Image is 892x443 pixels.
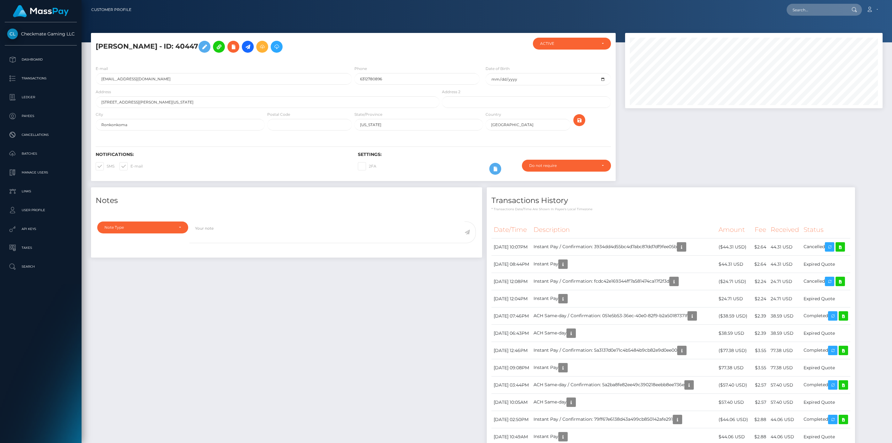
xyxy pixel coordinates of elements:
[7,224,74,234] p: API Keys
[5,240,77,256] a: Taxes
[96,66,108,72] label: E-mail
[491,307,531,325] td: [DATE] 07:46PM
[801,221,850,238] th: Status
[242,41,254,53] a: Initiate Payout
[5,52,77,67] a: Dashboard
[531,376,716,394] td: ACH Same-day / Confirmation: 5a2ba8fe82ee49c390218eebb8ee736e
[491,207,850,211] p: * Transactions date/time are shown in payee's local timezone
[768,342,801,359] td: 77.38 USD
[768,238,801,256] td: 44.31 USD
[5,89,77,105] a: Ledger
[96,112,103,117] label: City
[486,66,510,72] label: Date of Birth
[491,273,531,290] td: [DATE] 12:08PM
[801,394,850,411] td: Expired Quote
[531,307,716,325] td: ACH Same-day / Confirmation: 051e5b53-36ec-40e0-82f9-b2a50187371f
[752,256,768,273] td: $2.64
[716,290,752,307] td: $24.71 USD
[7,55,74,64] p: Dashboard
[354,66,367,72] label: Phone
[96,162,114,170] label: SMS
[491,411,531,428] td: [DATE] 02:50PM
[491,342,531,359] td: [DATE] 12:46PM
[354,112,382,117] label: State/Province
[768,359,801,376] td: 77.38 USD
[801,256,850,273] td: Expired Quote
[531,290,716,307] td: Instant Pay
[7,205,74,215] p: User Profile
[529,163,597,168] div: Do not require
[104,225,174,230] div: Note Type
[13,5,69,17] img: MassPay Logo
[531,273,716,290] td: Instant Pay / Confirmation: fcdc42e169344ff7a581474ca17f2f3d
[7,149,74,158] p: Batches
[768,394,801,411] td: 57.40 USD
[801,411,850,428] td: Completed
[716,256,752,273] td: $44.31 USD
[491,394,531,411] td: [DATE] 10:05AM
[531,411,716,428] td: Instant Pay / Confirmation: 79ff67e6138d43a499cb850142afe291
[531,325,716,342] td: ACH Same-day
[801,273,850,290] td: Cancelled
[522,160,611,172] button: Do not require
[768,256,801,273] td: 44.31 USD
[533,38,611,50] button: ACTIVE
[768,221,801,238] th: Received
[531,359,716,376] td: Instant Pay
[5,108,77,124] a: Payees
[752,394,768,411] td: $2.57
[531,238,716,256] td: Instant Pay / Confirmation: 3934dd4d55bc4d7abc87dd7df9fee05b
[768,307,801,325] td: 38.59 USD
[716,359,752,376] td: $77.38 USD
[531,221,716,238] th: Description
[531,256,716,273] td: Instant Pay
[801,376,850,394] td: Completed
[5,202,77,218] a: User Profile
[752,359,768,376] td: $3.55
[5,31,77,37] span: Checkmate Gaming LLC
[787,4,846,16] input: Search...
[5,127,77,143] a: Cancellations
[716,221,752,238] th: Amount
[716,394,752,411] td: $57.40 USD
[752,342,768,359] td: $3.55
[801,290,850,307] td: Expired Quote
[768,290,801,307] td: 24.71 USD
[752,238,768,256] td: $2.64
[97,221,188,233] button: Note Type
[358,162,376,170] label: 2FA
[716,325,752,342] td: $38.59 USD
[752,307,768,325] td: $2.39
[96,152,348,157] h6: Notifications:
[96,195,477,206] h4: Notes
[716,273,752,290] td: ($24.71 USD)
[716,307,752,325] td: ($38.59 USD)
[5,71,77,86] a: Transactions
[752,290,768,307] td: $2.24
[801,359,850,376] td: Expired Quote
[7,262,74,271] p: Search
[768,411,801,428] td: 44.06 USD
[491,221,531,238] th: Date/Time
[801,238,850,256] td: Cancelled
[7,187,74,196] p: Links
[7,168,74,177] p: Manage Users
[7,93,74,102] p: Ledger
[491,376,531,394] td: [DATE] 03:44PM
[491,359,531,376] td: [DATE] 09:08PM
[491,195,850,206] h4: Transactions History
[752,376,768,394] td: $2.57
[267,112,290,117] label: Postal Code
[491,325,531,342] td: [DATE] 06:43PM
[358,152,611,157] h6: Settings:
[531,342,716,359] td: Instant Pay / Confirmation: 5a3137d0e71c4b5484b9cb82e9d0ee00
[716,376,752,394] td: ($57.40 USD)
[801,307,850,325] td: Completed
[486,112,501,117] label: Country
[768,376,801,394] td: 57.40 USD
[491,256,531,273] td: [DATE] 08:44PM
[801,342,850,359] td: Completed
[716,411,752,428] td: ($44.06 USD)
[531,394,716,411] td: ACH Same-day
[96,38,436,56] h5: [PERSON_NAME] - ID: 40447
